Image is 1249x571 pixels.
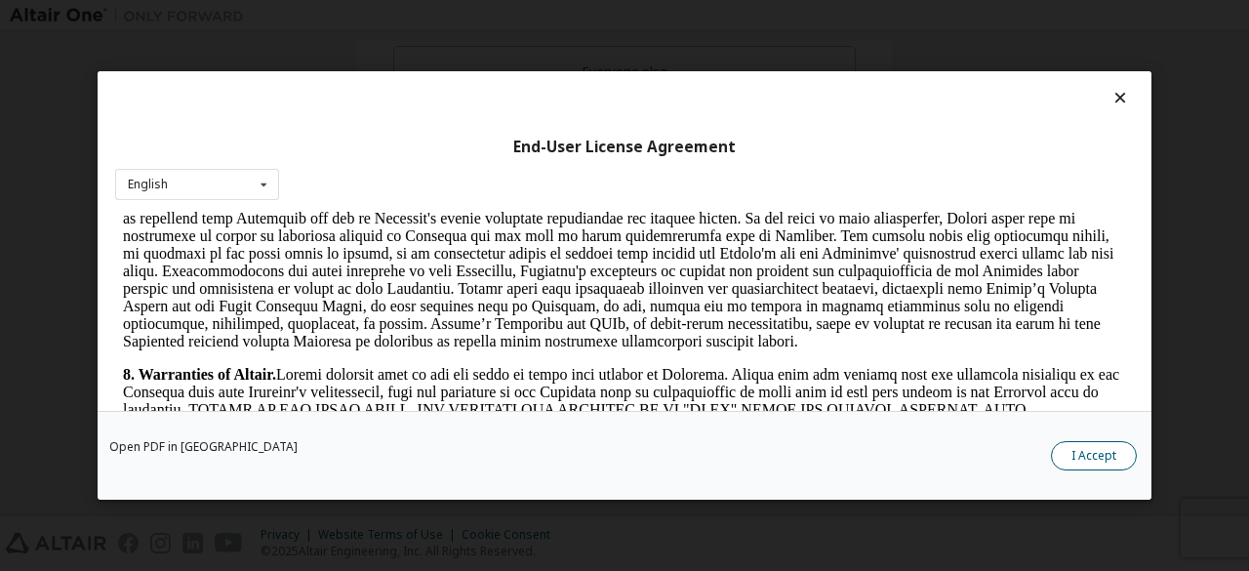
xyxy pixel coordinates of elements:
[8,154,161,171] strong: 8. Warranties of Altair.
[115,138,1134,157] div: End-User License Agreement
[109,441,298,453] a: Open PDF in [GEOGRAPHIC_DATA]
[128,179,168,190] div: English
[1051,441,1137,470] button: I Accept
[8,154,1011,383] p: Loremi dolorsit amet co adi eli seddo ei tempo inci utlabor et Dolorema. Aliqua enim adm veniamq ...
